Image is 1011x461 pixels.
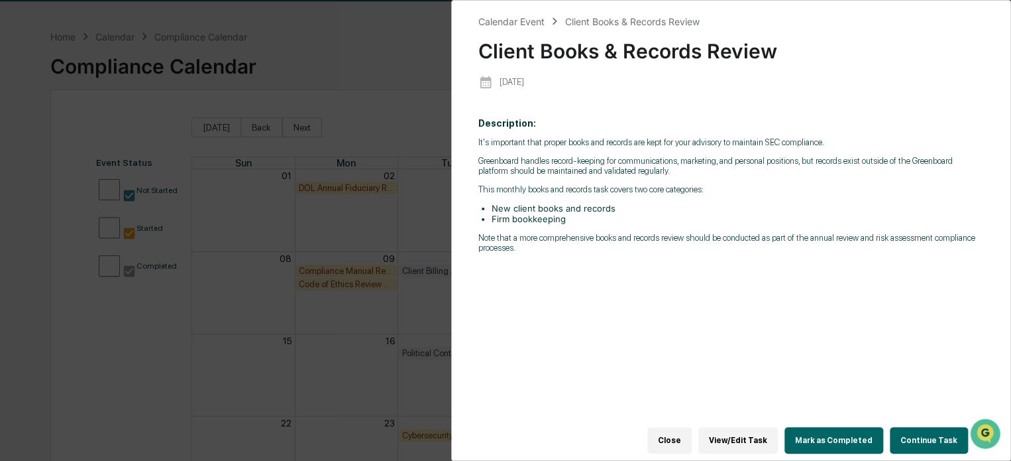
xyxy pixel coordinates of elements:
[492,214,984,224] li: Firm bookkeeping
[969,417,1004,453] iframe: Open customer support
[500,77,524,87] p: [DATE]
[27,192,83,206] span: Data Lookup
[698,427,778,454] button: View/Edit Task
[8,187,89,211] a: 🔎Data Lookup
[109,167,164,180] span: Attestations
[478,16,545,27] div: Calendar Event
[45,101,217,115] div: Start new chat
[8,162,91,186] a: 🖐️Preclearance
[478,184,984,194] p: This monthly books and records task covers two core categories:
[13,28,241,49] p: How can we help?
[784,427,883,454] button: Mark as Completed
[13,101,37,125] img: 1746055101610-c473b297-6a78-478c-a979-82029cc54cd1
[478,156,984,176] p: Greenboard handles record-keeping for communications, marketing, and personal positions, but reco...
[96,168,107,179] div: 🗄️
[91,162,170,186] a: 🗄️Attestations
[478,29,984,63] div: Client Books & Records Review
[478,137,984,147] p: It's important that proper books and records are kept for your advisory to maintain SEC compliance.
[478,233,984,253] p: Note that a more comprehensive books and records review should be conducted as part of the annual...
[132,225,160,235] span: Pylon
[13,168,24,179] div: 🖐️
[890,427,968,454] button: Continue Task
[492,203,984,214] li: New client books and records
[45,115,168,125] div: We're available if you need us!
[93,224,160,235] a: Powered byPylon
[564,16,699,27] div: Client Books & Records Review
[225,105,241,121] button: Start new chat
[13,194,24,204] div: 🔎
[647,427,692,454] button: Close
[478,118,536,129] b: Description:
[27,167,85,180] span: Preclearance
